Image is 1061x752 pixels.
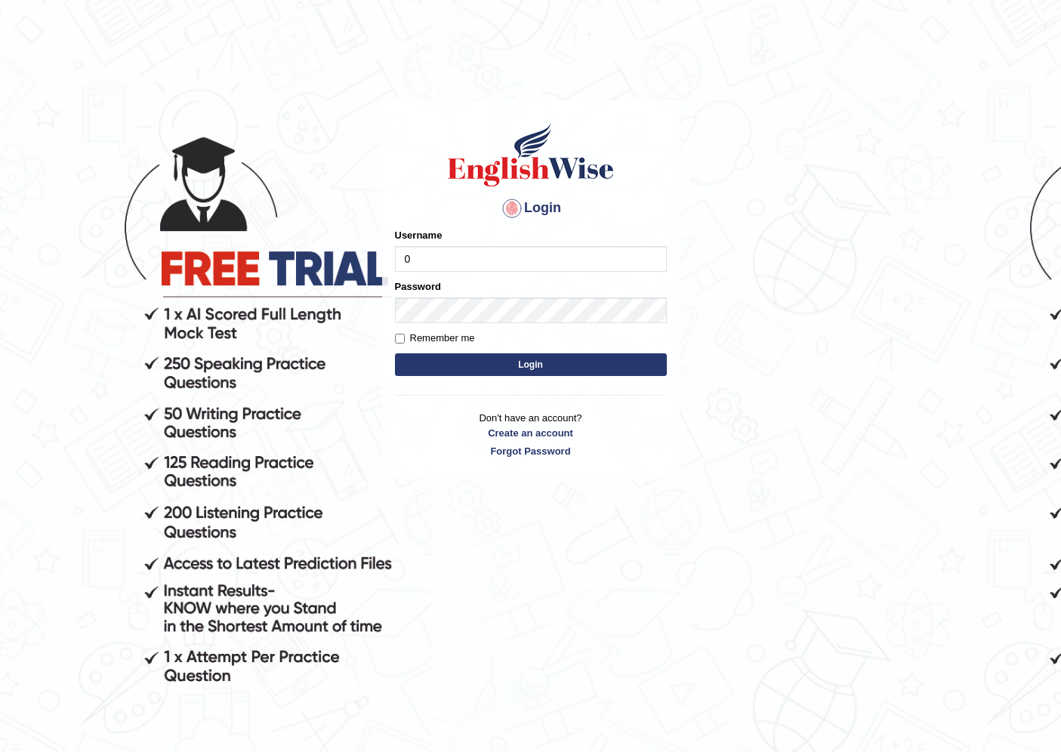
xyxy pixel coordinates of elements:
[395,279,441,294] label: Password
[395,426,667,440] a: Create an account
[395,411,667,458] p: Don't have an account?
[395,353,667,376] button: Login
[395,196,667,220] h4: Login
[395,444,667,458] a: Forgot Password
[395,331,475,346] label: Remember me
[395,334,405,344] input: Remember me
[445,121,617,189] img: Logo of English Wise sign in for intelligent practice with AI
[395,228,443,242] label: Username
